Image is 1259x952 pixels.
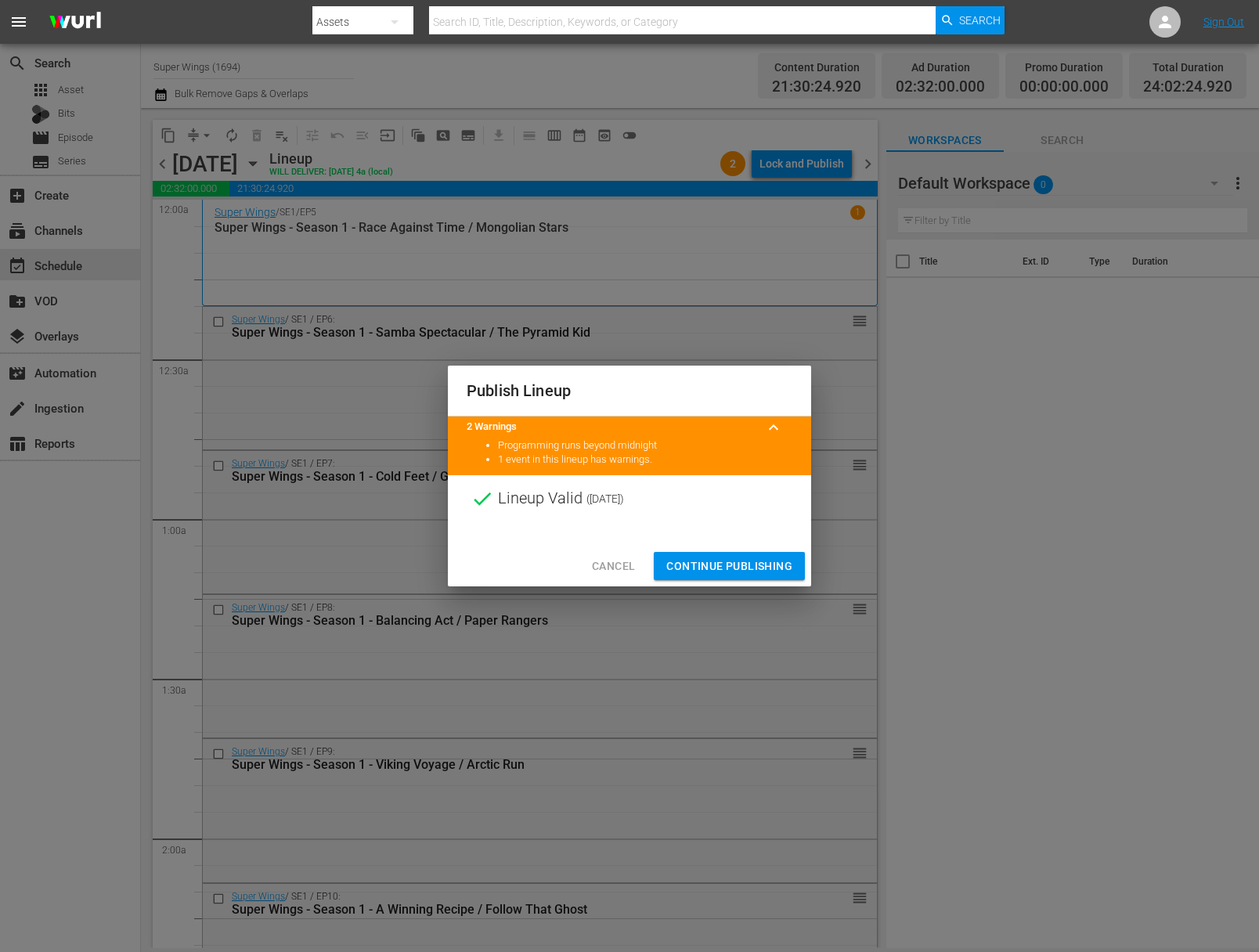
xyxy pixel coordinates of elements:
span: Search [959,6,1001,34]
img: ans4CAIJ8jUAAAAAAAAAAAAAAAAAAAAAAAAgQb4GAAAAAAAAAAAAAAAAAAAAAAAAJMjXAAAAAAAAAAAAAAAAAAAAAAAAgAT5G... [38,4,113,41]
span: Cancel [592,557,635,576]
div: Lineup Valid [448,475,811,522]
span: Continue Publishing [666,557,792,576]
span: keyboard_arrow_up [764,418,783,437]
li: Programming runs beyond midnight [498,438,792,453]
h2: Publish Lineup [467,378,792,403]
button: keyboard_arrow_up [755,409,792,446]
span: ( [DATE] ) [586,487,624,510]
li: 1 event in this lineup has warnings. [498,453,792,467]
button: Continue Publishing [654,552,805,581]
button: Cancel [579,552,648,581]
span: menu [9,13,28,31]
title: 2 Warnings [467,420,755,435]
a: Sign Out [1203,16,1244,28]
